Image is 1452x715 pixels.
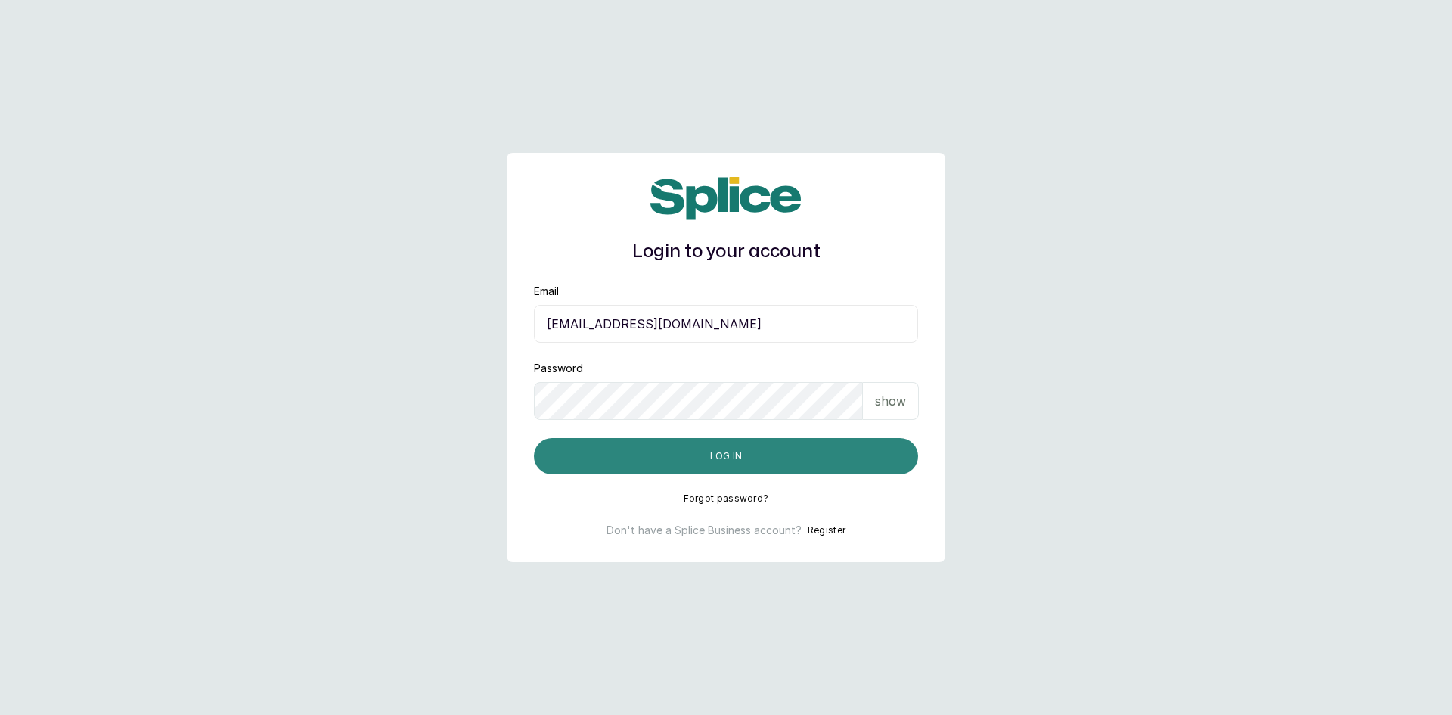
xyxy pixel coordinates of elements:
[534,438,918,474] button: Log in
[534,238,918,266] h1: Login to your account
[534,361,583,376] label: Password
[684,493,769,505] button: Forgot password?
[808,523,845,538] button: Register
[875,392,906,410] p: show
[534,284,559,299] label: Email
[534,305,918,343] input: email@acme.com
[607,523,802,538] p: Don't have a Splice Business account?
